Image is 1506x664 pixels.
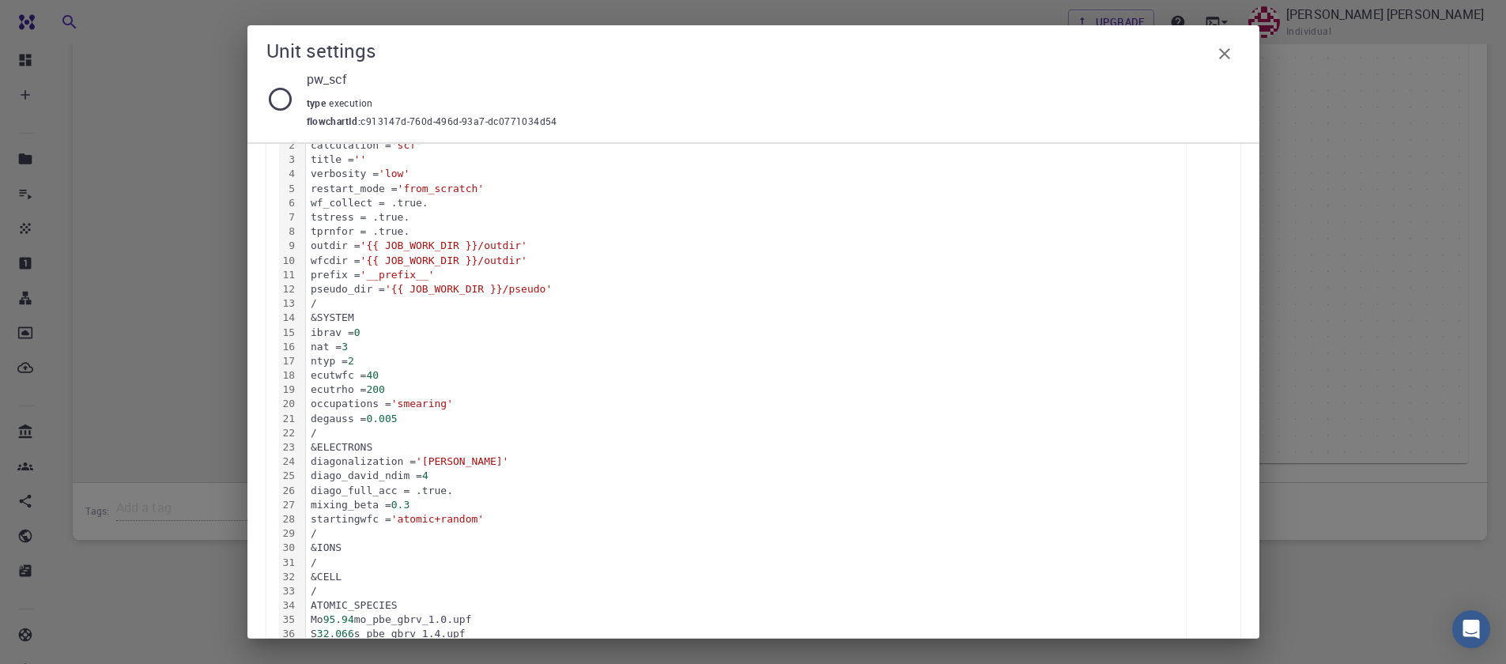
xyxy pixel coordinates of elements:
div: S s_pbe_gbrv_1.4.upf [306,627,1186,641]
div: 23 [279,440,298,455]
span: 0 [354,326,360,338]
div: 34 [279,598,298,613]
span: 'from_scratch' [398,183,485,194]
span: 200 [366,383,384,395]
div: ntyp = [306,354,1186,368]
div: verbosity = [306,167,1186,181]
div: Open Intercom Messenger [1452,610,1490,648]
div: / [306,526,1186,541]
div: calculation = [306,138,1186,153]
div: 17 [279,354,298,368]
div: diago_david_ndim = [306,469,1186,483]
div: 28 [279,512,298,526]
div: 3 [279,153,298,167]
div: 5 [279,182,298,196]
span: 32.066 [317,628,354,639]
div: wf_collect = .true. [306,196,1186,210]
div: / [306,426,1186,440]
span: 3 [342,341,348,353]
div: tprnfor = .true. [306,224,1186,239]
div: Mo mo_pbe_gbrv_1.0.upf [306,613,1186,627]
div: 4 [279,167,298,181]
div: 8 [279,224,298,239]
span: type [307,96,330,109]
div: 35 [279,613,298,627]
div: / [306,556,1186,570]
div: 6 [279,196,298,210]
div: 19 [279,383,298,397]
div: 26 [279,484,298,498]
h5: Unit settings [266,38,376,63]
span: '[PERSON_NAME]' [416,455,508,467]
div: 21 [279,412,298,426]
span: 0.3 [391,499,410,511]
div: 30 [279,541,298,555]
div: ATOMIC_SPECIES [306,598,1186,613]
span: 'low' [379,168,410,179]
div: 7 [279,210,298,224]
div: 29 [279,526,298,541]
div: &ELECTRONS [306,440,1186,455]
span: 0.005 [366,413,397,424]
div: ibrav = [306,326,1186,340]
div: 12 [279,282,298,296]
div: 20 [279,397,298,411]
div: 11 [279,268,298,282]
div: ecutrho = [306,383,1186,397]
span: flowchartId : [307,114,361,130]
span: '{{ JOB_WORK_DIR }}/pseudo' [385,283,552,295]
div: diagonalization = [306,455,1186,469]
div: restart_mode = [306,182,1186,196]
div: 31 [279,556,298,570]
div: 14 [279,311,298,325]
div: occupations = [306,397,1186,411]
div: diago_full_acc = .true. [306,484,1186,498]
div: &SYSTEM [306,311,1186,325]
span: 'scf' [391,139,422,151]
div: 16 [279,340,298,354]
div: 15 [279,326,298,340]
div: 25 [279,469,298,483]
span: 95.94 [323,613,354,625]
div: tstress = .true. [306,210,1186,224]
div: outdir = [306,239,1186,253]
div: &IONS [306,541,1186,555]
span: 2 [348,355,354,367]
div: title = [306,153,1186,167]
div: 2 [279,138,298,153]
div: ecutwfc = [306,368,1186,383]
div: pseudo_dir = [306,282,1186,296]
span: '{{ JOB_WORK_DIR }}/outdir' [360,255,527,266]
div: prefix = [306,268,1186,282]
span: '' [354,153,367,165]
div: 22 [279,426,298,440]
div: 24 [279,455,298,469]
div: 13 [279,296,298,311]
div: degauss = [306,412,1186,426]
div: 27 [279,498,298,512]
div: 10 [279,254,298,268]
div: &CELL [306,570,1186,584]
div: mixing_beta = [306,498,1186,512]
span: Support [32,11,89,25]
span: c913147d-760d-496d-93a7-dc0771034d54 [360,114,557,130]
span: 40 [366,369,379,381]
span: 'smearing' [391,398,453,409]
p: pw_scf [307,70,1228,89]
div: / [306,296,1186,311]
div: / [306,584,1186,598]
div: 18 [279,368,298,383]
div: nat = [306,340,1186,354]
span: '__prefix__' [360,269,435,281]
div: 32 [279,570,298,584]
div: 36 [279,627,298,641]
span: execution [329,96,379,109]
span: '{{ JOB_WORK_DIR }}/outdir' [360,240,527,251]
div: 33 [279,584,298,598]
span: 'atomic+random' [391,513,484,525]
span: 4 [422,470,428,481]
div: 9 [279,239,298,253]
div: startingwfc = [306,512,1186,526]
div: wfcdir = [306,254,1186,268]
